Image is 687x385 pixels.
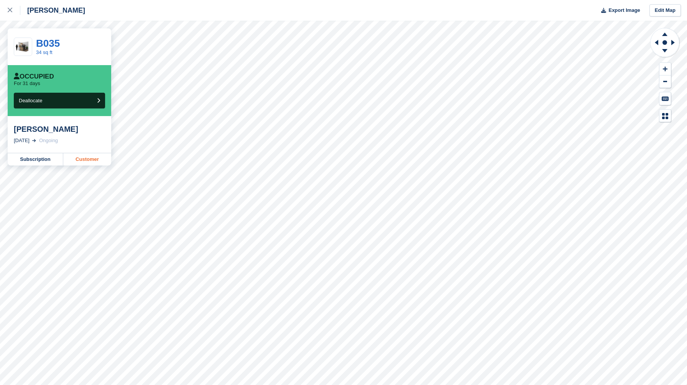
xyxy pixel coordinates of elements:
div: [PERSON_NAME] [20,6,85,15]
img: 32-sqft-unit.jpg [14,40,32,54]
div: Occupied [14,73,54,80]
a: Customer [63,153,111,165]
span: Export Image [608,7,640,14]
button: Deallocate [14,93,105,108]
a: Subscription [8,153,63,165]
a: Edit Map [649,4,681,17]
span: Deallocate [19,98,42,103]
div: [PERSON_NAME] [14,125,105,134]
button: Zoom Out [659,75,671,88]
button: Zoom In [659,63,671,75]
img: arrow-right-light-icn-cde0832a797a2874e46488d9cf13f60e5c3a73dbe684e267c42b8395dfbc2abf.svg [32,139,36,142]
div: Ongoing [39,137,58,144]
a: 34 sq ft [36,49,53,55]
button: Export Image [597,4,640,17]
button: Map Legend [659,110,671,122]
a: B035 [36,38,60,49]
p: For 31 days [14,80,40,87]
button: Keyboard Shortcuts [659,92,671,105]
div: [DATE] [14,137,30,144]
